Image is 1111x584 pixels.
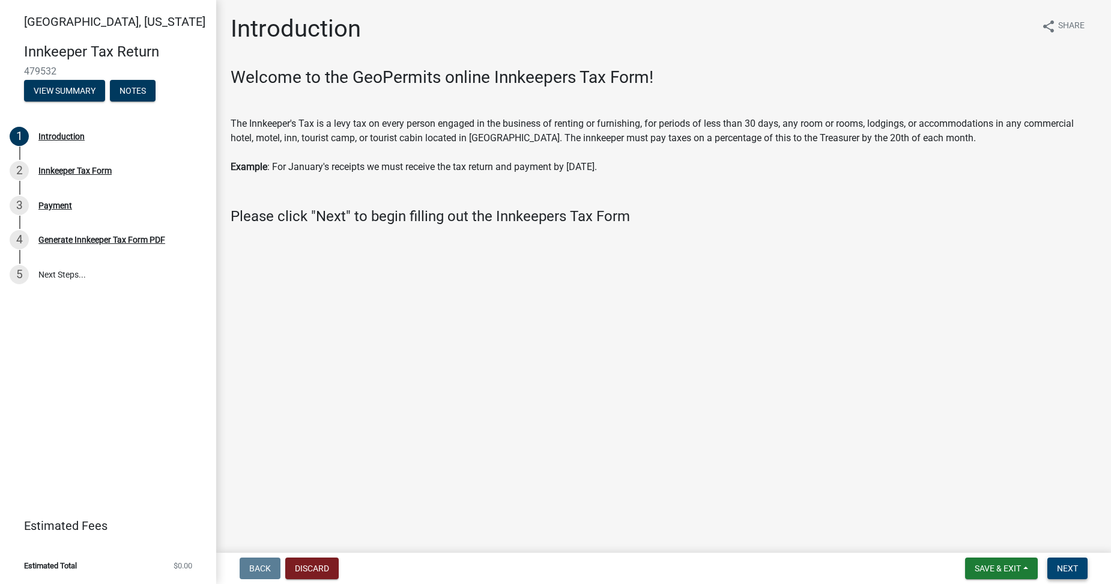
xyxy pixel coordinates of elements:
[38,132,85,141] div: Introduction
[231,14,361,43] h1: Introduction
[10,230,29,249] div: 4
[38,166,112,175] div: Innkeeper Tax Form
[231,117,1097,174] p: The Innkeeper's Tax is a levy tax on every person engaged in the business of renting or furnishin...
[38,236,165,244] div: Generate Innkeeper Tax Form PDF
[1047,558,1088,579] button: Next
[965,558,1038,579] button: Save & Exit
[1057,564,1078,573] span: Next
[10,161,29,180] div: 2
[38,201,72,210] div: Payment
[231,208,1097,225] h4: Please click "Next" to begin filling out the Innkeepers Tax Form
[240,558,280,579] button: Back
[975,564,1021,573] span: Save & Exit
[110,80,156,102] button: Notes
[231,67,1097,88] h3: Welcome to the GeoPermits online Innkeepers Tax Form!
[24,80,105,102] button: View Summary
[110,87,156,96] wm-modal-confirm: Notes
[1041,19,1056,34] i: share
[24,14,205,29] span: [GEOGRAPHIC_DATA], [US_STATE]
[24,43,207,61] h4: Innkeeper Tax Return
[24,87,105,96] wm-modal-confirm: Summary
[249,564,271,573] span: Back
[231,161,267,172] strong: Example
[10,265,29,284] div: 5
[1032,14,1094,38] button: shareShare
[10,514,197,538] a: Estimated Fees
[285,558,339,579] button: Discard
[24,562,77,570] span: Estimated Total
[10,196,29,215] div: 3
[24,65,192,77] span: 479532
[10,127,29,146] div: 1
[174,562,192,570] span: $0.00
[1058,19,1085,34] span: Share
